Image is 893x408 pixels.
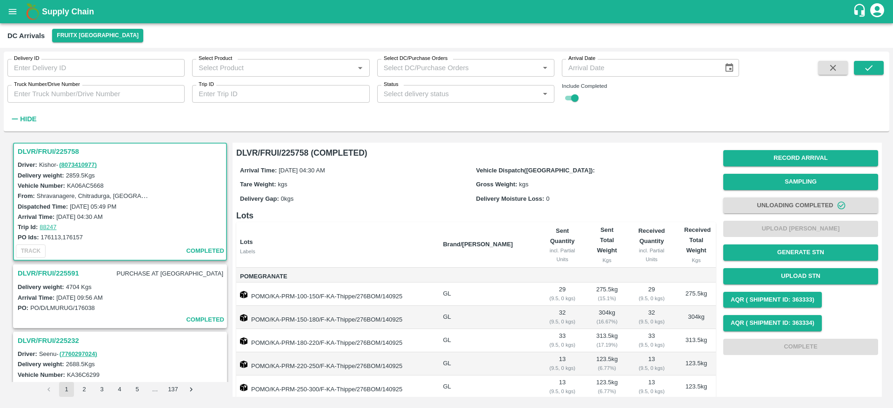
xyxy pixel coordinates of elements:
div: incl. Partial Units [634,246,669,263]
button: Unloading Completed [723,197,878,214]
div: ( 6.77 %) [595,387,619,395]
input: Select DC/Purchase Orders [380,62,524,74]
div: ( 9.5, 0 kgs) [634,317,669,326]
img: logo [23,2,42,21]
div: incl. Partial Units [545,246,580,263]
button: AQR ( Shipment Id: 363334) [723,315,822,331]
button: Record Arrival [723,150,878,166]
img: box [240,291,247,298]
button: Open [354,62,366,74]
label: [DATE] 09:56 AM [56,294,102,301]
div: … [147,385,162,394]
td: GL [435,283,537,306]
div: Include Completed [562,82,739,90]
label: Arrival Date [568,55,595,62]
td: POMO/KA-PRM-100-150/F-KA-Thippe/276BOM/140925 [236,283,435,306]
div: Kgs [595,256,619,264]
div: ( 9.5, 0 kgs) [545,364,580,372]
label: Driver: [18,350,37,357]
td: 32 [626,306,677,329]
div: ( 15.1 %) [595,294,619,303]
td: POMO/KA-PRM-150-180/F-KA-Thippe/276BOM/140925 [236,306,435,329]
button: Choose date [720,59,738,77]
span: [DATE] 04:30 AM [279,167,325,174]
label: Vehicle Number: [18,182,65,189]
label: Shravanagere, Chitradurga, [GEOGRAPHIC_DATA], [GEOGRAPHIC_DATA] [37,192,242,199]
b: Received Total Weight [684,226,711,254]
div: customer-support [853,3,869,20]
label: 176113,176157 [41,234,83,241]
div: account of current user [869,2,886,21]
label: Dispatched Time: [18,203,68,210]
div: ( 17.19 %) [595,341,619,349]
td: 33 [537,329,587,352]
button: page 1 [59,382,74,397]
label: Delivery Moisture Loss: [476,195,545,202]
span: Kishor - [39,161,98,168]
input: Enter Delivery ID [7,59,185,77]
b: Sent Quantity [550,227,575,244]
span: Seenu - [39,350,98,357]
span: completed [186,246,224,257]
td: GL [435,375,537,399]
button: Go to next page [184,382,199,397]
button: Sampling [723,174,878,190]
h6: DLVR/FRUI/225758 (COMPLETED) [236,146,716,159]
input: Arrival Date [562,59,717,77]
td: 33 [626,329,677,352]
span: kgs [278,181,287,188]
button: Go to page 5 [130,382,145,397]
td: 304 kg [677,306,716,329]
button: Hide [7,111,39,127]
span: Pomegranate [240,271,435,282]
td: POMO/KA-PRM-250-300/F-KA-Thippe/276BOM/140925 [236,375,435,399]
label: Vehicle Dispatch([GEOGRAPHIC_DATA]): [476,167,595,174]
h3: DLVR/FRUI/225591 [18,267,79,279]
label: Arrival Time: [18,294,54,301]
label: KA06AC5668 [67,182,104,189]
td: 275.5 kg [677,283,716,306]
div: ( 9.5, 0 kgs) [634,364,669,372]
span: kgs [519,181,528,188]
label: Gross Weight: [476,181,518,188]
label: PO/D/LMURUG/176038 [30,304,95,311]
td: 123.5 kg [587,352,626,375]
label: From: [18,382,35,388]
label: Delivery weight: [18,361,64,368]
label: PO: [18,304,28,311]
td: 32 [537,306,587,329]
label: Truck Number/Drive Number [14,81,80,88]
button: Open [539,62,551,74]
div: ( 9.5, 0 kgs) [634,387,669,395]
label: 2859.5 Kgs [66,172,95,179]
td: 123.5 kg [587,375,626,399]
button: Go to page 2 [77,382,92,397]
div: ( 9.5, 0 kgs) [545,317,580,326]
td: POMO/KA-PRM-220-250/F-KA-Thippe/276BOM/140925 [236,352,435,375]
button: Go to page 4 [112,382,127,397]
button: Go to page 3 [94,382,109,397]
a: 88247 [40,224,56,230]
td: 13 [537,352,587,375]
img: box [240,384,247,391]
label: Tare Weight: [240,181,276,188]
b: Lots [240,238,253,245]
h3: DLVR/FRUI/225758 [18,145,225,158]
h6: Lots [236,209,716,222]
img: box [240,361,247,368]
span: 0 kgs [281,195,293,202]
label: Trip ID [199,81,214,88]
td: GL [435,352,537,375]
label: Delivery weight: [18,283,64,290]
label: Vehicle Number: [18,371,65,378]
img: box [240,337,247,345]
label: From: [18,192,35,199]
td: 13 [626,375,677,399]
a: Supply Chain [42,5,853,18]
input: Select delivery status [380,88,536,100]
label: [DATE] 05:49 PM [70,203,116,210]
div: ( 16.67 %) [595,317,619,326]
b: Sent Total Weight [597,226,617,254]
p: PURCHASE AT [GEOGRAPHIC_DATA] [115,268,225,280]
label: KA36C6299 [67,371,100,378]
